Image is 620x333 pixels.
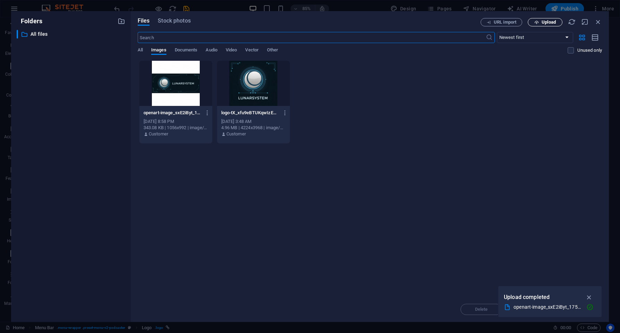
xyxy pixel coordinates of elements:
i: Reload [568,18,576,26]
span: Upload [542,20,556,24]
div: [DATE] 8:58 PM [144,118,208,125]
div: YouTube Creative Studio transforms ideas into polished content with efficient workflows, ensuring... [8,168,177,220]
div: openart-image_sxE2iByt_1759690186303_raw.jpg [514,303,581,311]
span: Vector [245,46,259,56]
span: All [138,46,143,56]
p: All files [31,30,112,38]
input: Search [138,32,486,43]
i: Create new folder [118,17,125,25]
span: Video [226,46,237,56]
p: openart-image_sxE2iByt_1759690186303_raw-wtd38Wpw1h_GRC07HvfaoQ.jpg [144,110,201,116]
p: Folders [17,17,42,26]
span: URL import [494,20,516,24]
div: 4.96 MB | 4224x3968 | image/png [221,125,286,131]
span: Stock photos [158,17,190,25]
i: Minimize [581,18,589,26]
div: [DATE] 3:48 AM [221,118,286,125]
button: URL import [481,18,522,26]
span: Files [138,17,150,25]
span: Images [151,46,166,56]
span: Audio [206,46,217,56]
span: Documents [175,46,198,56]
p: Customer [226,131,246,137]
button: Upload [528,18,562,26]
div: 343.08 KB | 1056x992 | image/jpeg [144,125,208,131]
p: logo-tX_xfu9eBTUKqwIzEO6WaQ.png [221,110,279,116]
span: Other [267,46,278,56]
p: Upload completed [504,293,550,302]
div: ​ [17,30,18,39]
p: Displays only files that are not in use on the website. Files added during this session can still... [577,47,602,53]
p: Customer [149,131,168,137]
i: Close [594,18,602,26]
